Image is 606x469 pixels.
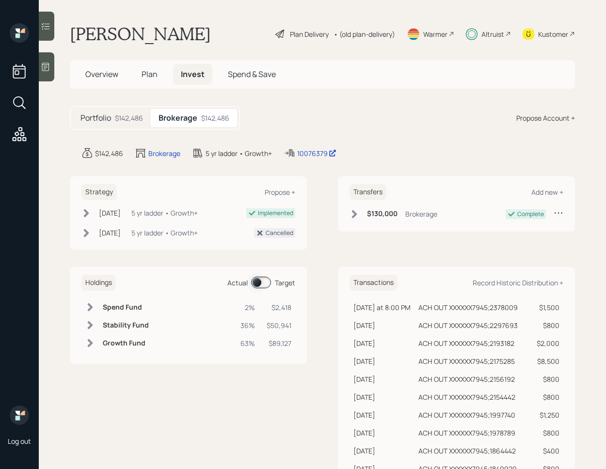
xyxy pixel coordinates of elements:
[537,320,559,330] div: $800
[353,392,411,402] div: [DATE]
[240,302,255,313] div: 2%
[258,209,293,218] div: Implemented
[148,148,180,158] div: Brokerage
[10,406,29,425] img: retirable_logo.png
[80,113,111,123] h5: Portfolio
[70,23,211,45] h1: [PERSON_NAME]
[103,321,149,329] h6: Stability Fund
[81,184,117,200] h6: Strategy
[275,278,295,288] div: Target
[353,338,411,348] div: [DATE]
[81,275,116,291] h6: Holdings
[227,278,248,288] div: Actual
[201,113,229,123] div: $142,486
[405,209,437,219] div: Brokerage
[8,437,31,446] div: Log out
[537,410,559,420] div: $1,250
[131,208,198,218] div: 5 yr ladder • Growth+
[206,148,272,158] div: 5 yr ladder • Growth+
[418,338,514,348] div: ACH OUT XXXXXX7945;2193182
[418,356,515,366] div: ACH OUT XXXXXX7945;2175285
[142,69,158,79] span: Plan
[418,428,515,438] div: ACH OUT XXXXXX7945;1978789
[266,229,293,237] div: Cancelled
[537,302,559,313] div: $1,500
[353,446,411,456] div: [DATE]
[131,228,198,238] div: 5 yr ladder • Growth+
[517,210,544,219] div: Complete
[181,69,205,79] span: Invest
[418,392,515,402] div: ACH OUT XXXXXX7945;2154442
[481,29,504,39] div: Altruist
[367,210,398,218] h6: $130,000
[99,228,121,238] div: [DATE]
[353,410,411,420] div: [DATE]
[418,320,518,330] div: ACH OUT XXXXXX7945;2297693
[418,302,518,313] div: ACH OUT XXXXXX7945;2378009
[353,320,411,330] div: [DATE]
[353,356,411,366] div: [DATE]
[99,208,121,218] div: [DATE]
[103,303,149,312] h6: Spend Fund
[267,320,291,330] div: $50,941
[418,374,515,384] div: ACH OUT XXXXXX7945;2156192
[531,188,563,197] div: Add new +
[537,428,559,438] div: $800
[159,113,197,123] h5: Brokerage
[473,278,563,287] div: Record Historic Distribution +
[537,374,559,384] div: $800
[240,338,255,348] div: 63%
[115,113,143,123] div: $142,486
[418,410,515,420] div: ACH OUT XXXXXX7945;1997740
[537,356,559,366] div: $8,500
[267,338,291,348] div: $89,127
[350,275,398,291] h6: Transactions
[353,374,411,384] div: [DATE]
[240,320,255,330] div: 36%
[267,302,291,313] div: $2,418
[538,29,568,39] div: Kustomer
[353,302,411,313] div: [DATE] at 8:00 PM
[103,339,149,347] h6: Growth Fund
[228,69,276,79] span: Spend & Save
[423,29,447,39] div: Warmer
[290,29,329,39] div: Plan Delivery
[95,148,123,158] div: $142,486
[537,392,559,402] div: $800
[353,428,411,438] div: [DATE]
[85,69,118,79] span: Overview
[350,184,386,200] h6: Transfers
[334,29,395,39] div: • (old plan-delivery)
[516,113,575,123] div: Propose Account +
[297,148,336,158] div: 10076379
[537,338,559,348] div: $2,000
[537,446,559,456] div: $400
[418,446,516,456] div: ACH OUT XXXXXX7945;1864442
[265,188,295,197] div: Propose +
